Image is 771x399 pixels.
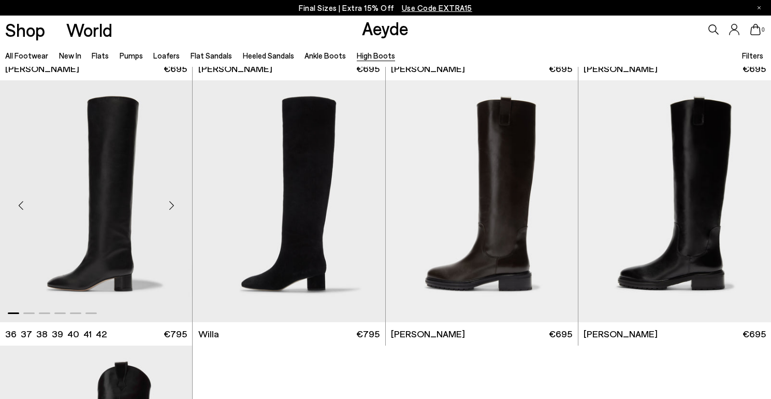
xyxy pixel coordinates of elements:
[578,80,771,322] div: 1 / 6
[578,80,770,322] div: 2 / 6
[164,327,187,340] span: €795
[36,327,48,340] li: 38
[578,80,770,322] img: Henry Knee-High Boots
[402,3,472,12] span: Navigate to /collections/ss25-final-sizes
[578,57,771,80] a: [PERSON_NAME] €695
[5,21,45,39] a: Shop
[193,57,385,80] a: [PERSON_NAME] €695
[198,62,272,75] span: [PERSON_NAME]
[304,51,346,60] a: Ankle Boots
[742,51,763,60] span: Filters
[362,17,409,39] a: Aeyde
[584,62,658,75] span: [PERSON_NAME]
[191,51,232,60] a: Flat Sandals
[67,327,79,340] li: 40
[743,62,766,75] span: €695
[386,322,578,346] a: [PERSON_NAME] €695
[549,62,572,75] span: €695
[5,327,17,340] li: 36
[193,322,385,346] a: Willa €795
[92,51,109,60] a: Flats
[192,80,384,322] img: Willa Leather Over-Knee Boots
[357,51,395,60] a: High Boots
[243,51,294,60] a: Heeled Sandals
[391,62,465,75] span: [PERSON_NAME]
[743,327,766,340] span: €695
[750,24,761,35] a: 0
[66,21,112,39] a: World
[391,327,465,340] span: [PERSON_NAME]
[5,62,79,75] span: [PERSON_NAME]
[356,62,380,75] span: €695
[5,51,48,60] a: All Footwear
[299,2,472,15] p: Final Sizes | Extra 15% Off
[386,57,578,80] a: [PERSON_NAME] €695
[120,51,143,60] a: Pumps
[198,327,219,340] span: Willa
[5,190,36,221] div: Previous slide
[83,327,92,340] li: 41
[164,62,187,75] span: €695
[578,322,771,346] a: [PERSON_NAME] €695
[193,80,385,322] img: Willa Suede Over-Knee Boots
[52,327,63,340] li: 39
[156,190,187,221] div: Next slide
[59,51,81,60] a: New In
[153,51,180,60] a: Loafers
[96,327,107,340] li: 42
[578,80,771,322] a: 6 / 6 1 / 6 2 / 6 3 / 6 4 / 6 5 / 6 6 / 6 1 / 6 Next slide Previous slide
[5,327,104,340] ul: variant
[549,327,572,340] span: €695
[386,80,578,322] div: 1 / 6
[386,80,578,322] a: 6 / 6 1 / 6 2 / 6 3 / 6 4 / 6 5 / 6 6 / 6 1 / 6 Next slide Previous slide
[193,80,385,322] div: 1 / 6
[193,80,385,322] a: 6 / 6 1 / 6 2 / 6 3 / 6 4 / 6 5 / 6 6 / 6 1 / 6 Next slide Previous slide
[385,80,577,322] img: Willa Suede Over-Knee Boots
[192,80,384,322] div: 2 / 6
[385,80,577,322] div: 2 / 6
[386,80,578,322] img: Henry Knee-High Boots
[761,27,766,33] span: 0
[21,327,32,340] li: 37
[584,327,658,340] span: [PERSON_NAME]
[356,327,380,340] span: €795
[578,80,771,322] img: Henry Knee-High Boots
